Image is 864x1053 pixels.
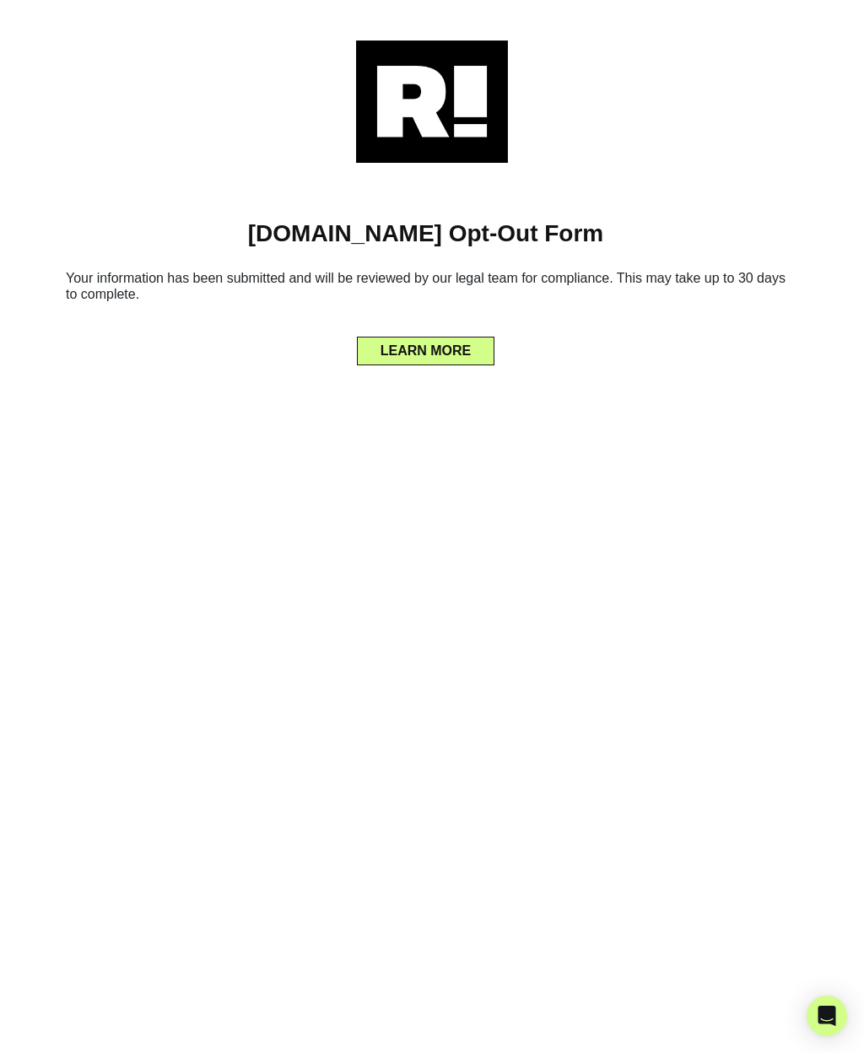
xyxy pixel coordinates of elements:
[807,996,847,1036] div: Open Intercom Messenger
[357,337,495,365] button: LEARN MORE
[357,339,495,353] a: LEARN MORE
[356,40,508,163] img: Retention.com
[25,263,826,316] h6: Your information has been submitted and will be reviewed by our legal team for compliance. This m...
[25,219,826,248] h1: [DOMAIN_NAME] Opt-Out Form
